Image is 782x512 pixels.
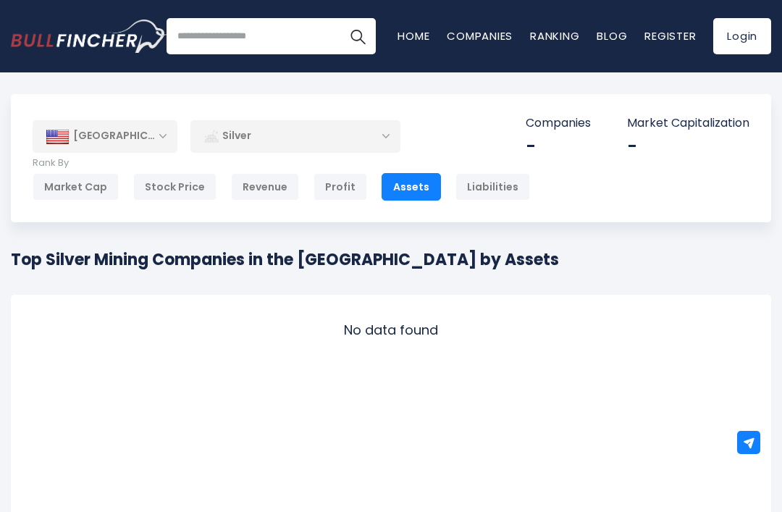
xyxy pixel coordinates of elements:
[314,173,367,201] div: Profit
[23,307,759,353] div: No data found
[530,28,579,43] a: Ranking
[11,20,167,53] a: Go to homepage
[455,173,530,201] div: Liabilities
[526,116,591,131] p: Companies
[11,20,167,53] img: Bullfincher logo
[382,173,441,201] div: Assets
[231,173,299,201] div: Revenue
[597,28,627,43] a: Blog
[526,135,591,157] div: -
[33,157,530,169] p: Rank By
[644,28,696,43] a: Register
[340,18,376,54] button: Search
[33,173,119,201] div: Market Cap
[713,18,771,54] a: Login
[627,116,749,131] p: Market Capitalization
[133,173,216,201] div: Stock Price
[11,248,559,272] h1: Top Silver Mining Companies in the [GEOGRAPHIC_DATA] by Assets
[398,28,429,43] a: Home
[190,119,400,153] div: Silver
[33,120,177,152] div: [GEOGRAPHIC_DATA]
[627,135,749,157] div: -
[447,28,513,43] a: Companies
